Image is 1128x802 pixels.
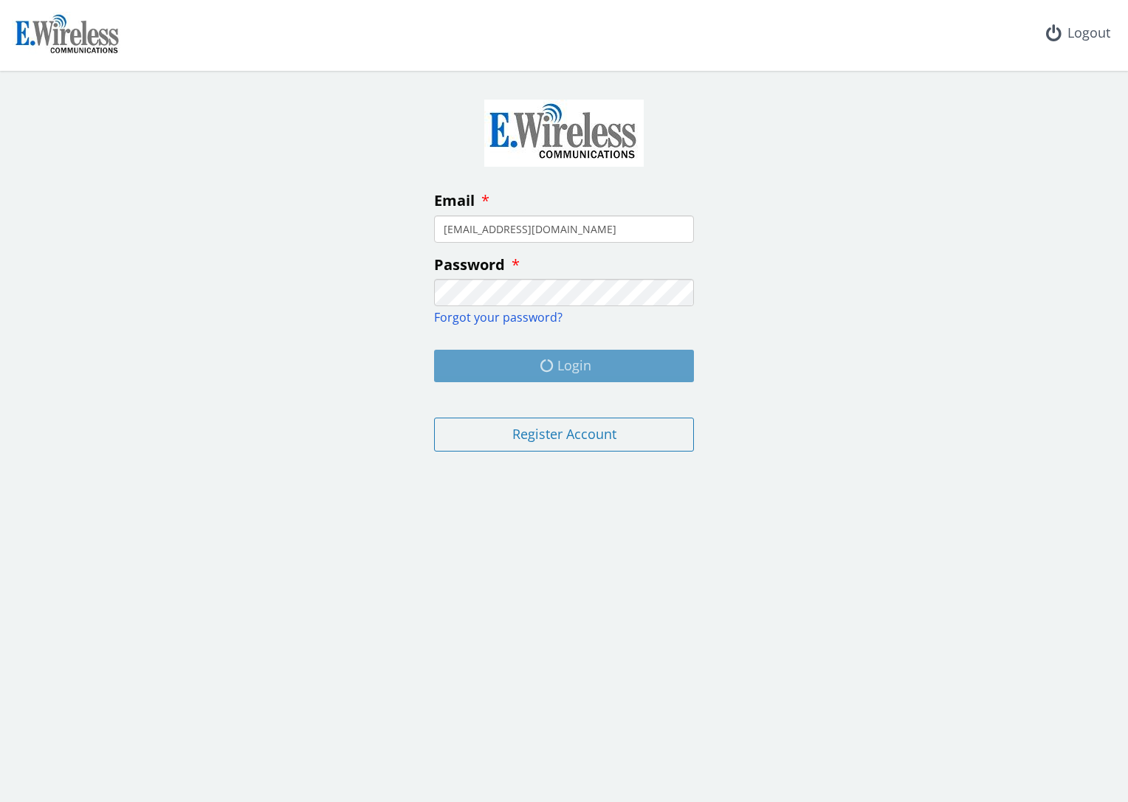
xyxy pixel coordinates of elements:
span: Password [434,255,505,274]
input: enter your email address [434,215,694,243]
button: Login [434,350,694,382]
a: Forgot your password? [434,309,563,325]
span: Email [434,190,475,210]
button: Register Account [434,418,694,452]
